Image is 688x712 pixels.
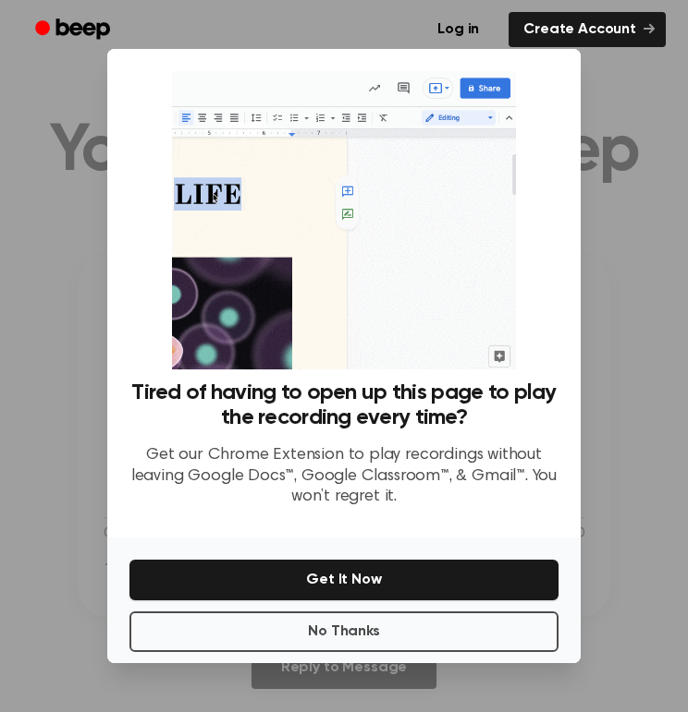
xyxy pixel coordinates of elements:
button: No Thanks [129,611,559,652]
button: Get It Now [129,560,559,600]
h3: Tired of having to open up this page to play the recording every time? [129,380,559,430]
a: Beep [22,12,127,48]
p: Get our Chrome Extension to play recordings without leaving Google Docs™, Google Classroom™, & Gm... [129,445,559,508]
img: Beep extension in action [172,71,515,369]
a: Log in [419,8,498,51]
a: Create Account [509,12,666,47]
